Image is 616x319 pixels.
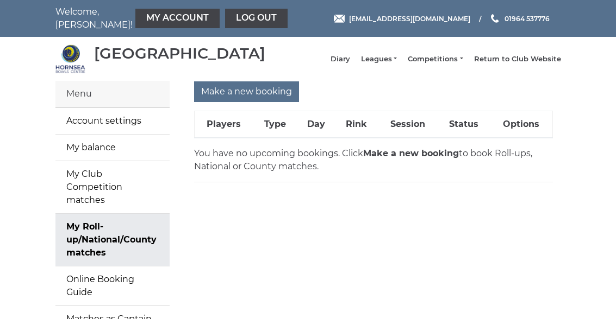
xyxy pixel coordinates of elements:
[438,111,490,138] th: Status
[334,15,345,23] img: Email
[335,111,378,138] th: Rink
[194,111,253,138] th: Players
[225,9,288,28] a: Log out
[55,81,170,107] div: Menu
[253,111,297,138] th: Type
[55,108,170,134] a: Account settings
[334,14,470,24] a: Email [EMAIL_ADDRESS][DOMAIN_NAME]
[363,148,459,158] strong: Make a new booking
[505,14,550,22] span: 01964 537776
[55,214,170,266] a: My Roll-up/National/County matches
[490,111,552,138] th: Options
[194,81,299,102] input: Make a new booking
[55,135,170,161] a: My balance
[408,54,463,64] a: Competitions
[55,5,257,31] nav: Welcome, [PERSON_NAME]!
[94,45,265,62] div: [GEOGRAPHIC_DATA]
[491,14,499,23] img: Phone us
[135,9,220,28] a: My Account
[55,44,85,74] img: Hornsea Bowls Centre
[55,161,170,213] a: My Club Competition matches
[474,54,561,64] a: Return to Club Website
[361,54,397,64] a: Leagues
[349,14,470,22] span: [EMAIL_ADDRESS][DOMAIN_NAME]
[378,111,438,138] th: Session
[331,54,350,64] a: Diary
[489,14,550,24] a: Phone us 01964 537776
[55,266,170,305] a: Online Booking Guide
[297,111,335,138] th: Day
[194,147,553,173] p: You have no upcoming bookings. Click to book Roll-ups, National or County matches.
